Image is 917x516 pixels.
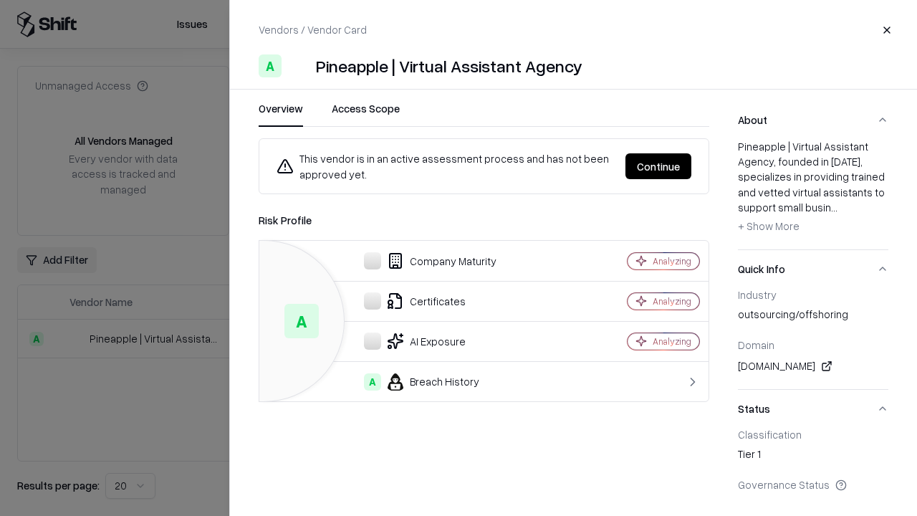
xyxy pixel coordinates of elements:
button: + Show More [738,215,800,238]
div: Domain [738,338,888,351]
div: Analyzing [653,335,691,348]
div: [DOMAIN_NAME] [738,358,888,375]
button: Quick Info [738,250,888,288]
div: Tier 1 [738,446,888,467]
div: Analyzing [653,255,691,267]
button: Status [738,390,888,428]
div: AI Exposure [271,333,577,350]
button: Continue [625,153,691,179]
button: Access Scope [332,101,400,127]
div: Company Maturity [271,252,577,269]
div: Quick Info [738,288,888,389]
div: Analyzing [653,295,691,307]
div: Certificates [271,292,577,310]
div: Industry [738,288,888,301]
div: Risk Profile [259,211,709,229]
p: Vendors / Vendor Card [259,22,367,37]
button: About [738,101,888,139]
div: Pineapple | Virtual Assistant Agency, founded in [DATE], specializes in providing trained and vet... [738,139,888,238]
div: A [259,54,282,77]
img: Pineapple | Virtual Assistant Agency [287,54,310,77]
button: Overview [259,101,303,127]
div: outsourcing/offshoring [738,307,888,327]
div: A [284,304,319,338]
div: Breach History [271,373,577,391]
div: A [364,373,381,391]
div: Classification [738,428,888,441]
span: + Show More [738,219,800,232]
div: About [738,139,888,249]
div: Governance Status [738,478,888,491]
span: ... [831,201,837,214]
div: Pineapple | Virtual Assistant Agency [316,54,582,77]
div: This vendor is in an active assessment process and has not been approved yet. [277,150,614,182]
